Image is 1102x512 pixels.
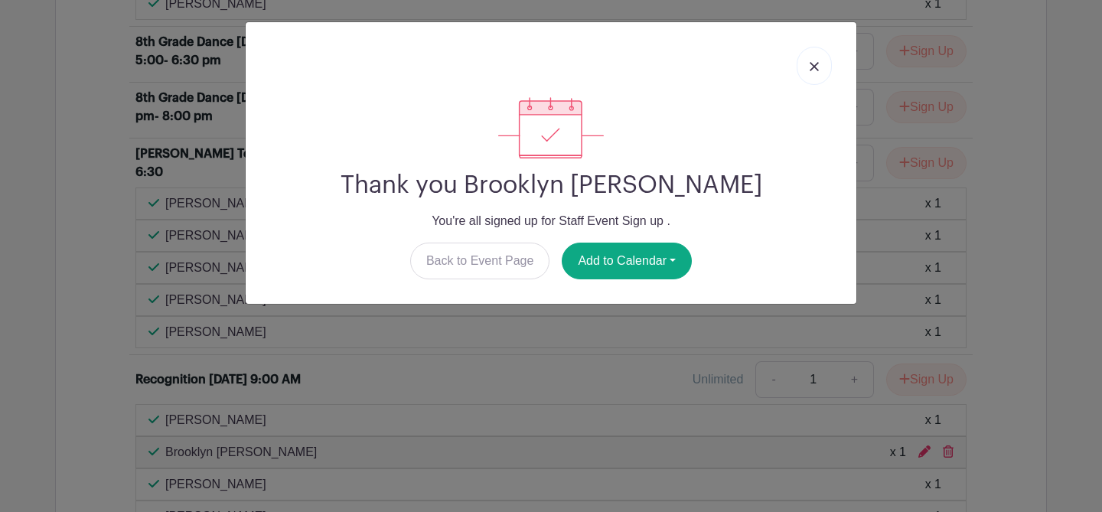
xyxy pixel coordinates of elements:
img: close_button-5f87c8562297e5c2d7936805f587ecaba9071eb48480494691a3f1689db116b3.svg [810,62,819,71]
p: You're all signed up for Staff Event Sign up . [258,212,844,230]
img: signup_complete-c468d5dda3e2740ee63a24cb0ba0d3ce5d8a4ecd24259e683200fb1569d990c8.svg [498,97,604,158]
a: Back to Event Page [410,243,550,279]
button: Add to Calendar [562,243,692,279]
h2: Thank you Brooklyn [PERSON_NAME] [258,171,844,200]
